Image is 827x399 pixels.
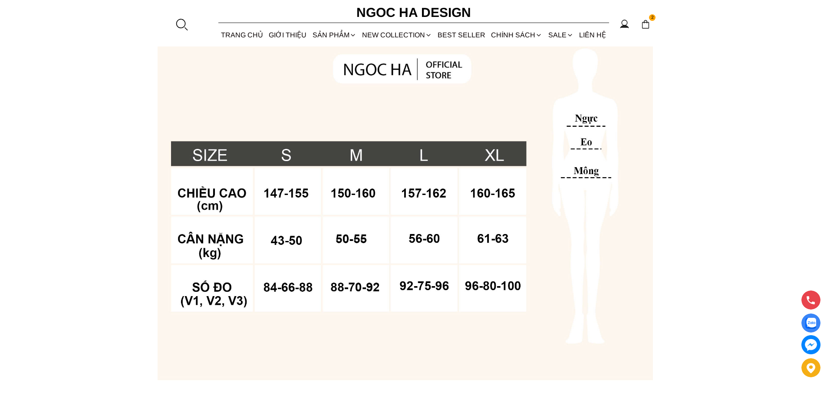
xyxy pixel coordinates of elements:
img: img-CART-ICON-ksit0nf1 [641,20,650,29]
div: SẢN PHẨM [310,23,359,46]
a: NEW COLLECTION [359,23,435,46]
a: Display image [801,313,820,333]
a: TRANG CHỦ [218,23,266,46]
a: SALE [545,23,576,46]
a: GIỚI THIỆU [266,23,310,46]
div: Chính sách [488,23,545,46]
a: messenger [801,335,820,354]
img: Display image [805,318,816,329]
span: 2 [649,14,656,21]
a: Ngoc Ha Design [349,2,479,23]
a: LIÊN HỆ [576,23,609,46]
a: BEST SELLER [435,23,488,46]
